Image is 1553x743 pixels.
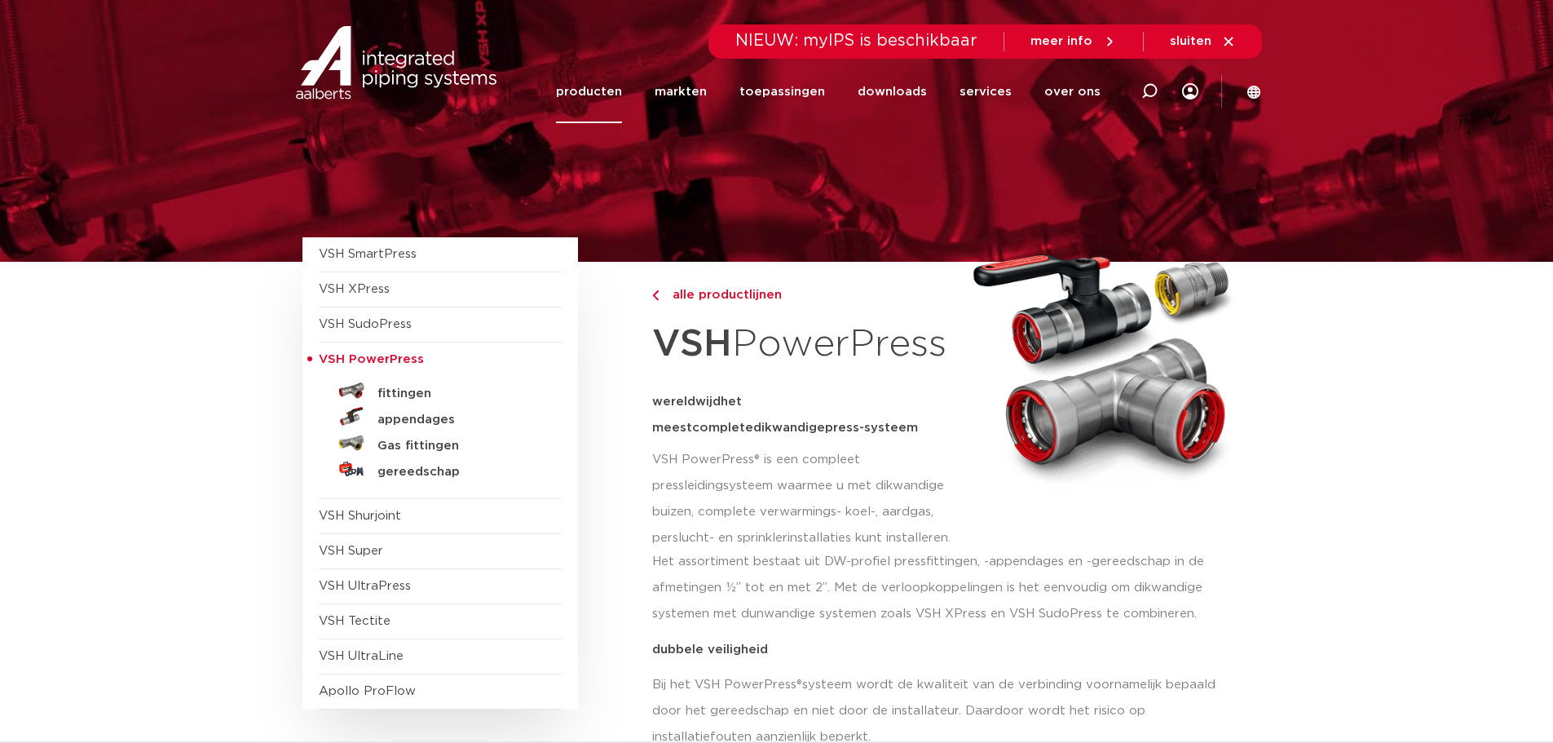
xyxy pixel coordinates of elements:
[652,396,742,434] span: het meest
[377,465,539,480] h5: gereedschap
[319,318,412,330] a: VSH SudoPress
[858,60,927,123] a: downloads
[655,60,707,123] a: markten
[556,60,622,123] a: producten
[663,289,782,301] span: alle productlijnen
[377,413,539,427] h5: appendages
[739,60,825,123] a: toepassingen
[796,679,802,691] span: ®
[319,353,424,365] span: VSH PowerPress
[652,285,958,305] a: alle productlijnen
[652,679,796,691] span: Bij het VSH PowerPress
[652,643,1241,656] p: dubbele veiligheid
[652,549,1241,627] p: Het assortiment bestaat uit DW-profiel pressfittingen, -appendages en -gereedschap in de afmeting...
[319,510,401,522] a: VSH Shurjoint
[1170,34,1236,49] a: sluiten
[1030,35,1092,47] span: meer info
[319,685,416,697] a: Apollo ProFlow
[319,283,390,295] a: VSH XPress
[319,430,562,456] a: Gas fittingen
[319,378,562,404] a: fittingen
[1044,60,1101,123] a: over ons
[1170,35,1211,47] span: sluiten
[377,439,539,453] h5: Gas fittingen
[377,387,539,401] h5: fittingen
[652,290,659,301] img: chevron-right.svg
[556,60,1101,123] nav: Menu
[652,396,721,408] span: wereldwijd
[319,545,383,557] a: VSH Super
[753,422,825,434] span: dikwandige
[652,325,732,363] strong: VSH
[692,422,753,434] span: complete
[319,650,404,662] a: VSH UltraLine
[319,248,417,260] a: VSH SmartPress
[652,313,958,376] h1: PowerPress
[319,580,411,592] a: VSH UltraPress
[319,615,390,627] a: VSH Tectite
[652,679,1215,743] span: systeem wordt de kwaliteit van de verbinding voornamelijk bepaald door het gereedschap en niet do...
[319,404,562,430] a: appendages
[960,60,1012,123] a: services
[735,33,977,49] span: NIEUW: myIPS is beschikbaar
[825,422,918,434] span: press-systeem
[319,456,562,482] a: gereedschap
[1030,34,1117,49] a: meer info
[652,447,958,551] p: VSH PowerPress® is een compleet pressleidingsysteem waarmee u met dikwandige buizen, complete ver...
